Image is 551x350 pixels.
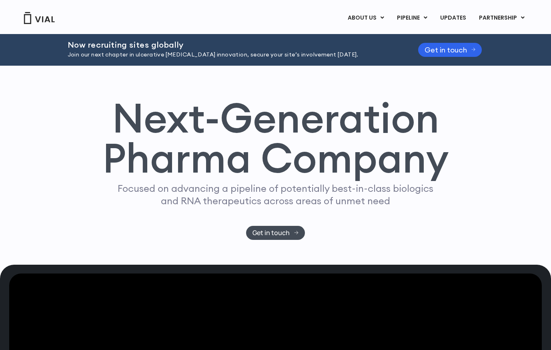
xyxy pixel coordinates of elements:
[23,12,55,24] img: Vial Logo
[341,11,390,25] a: ABOUT USMenu Toggle
[473,11,531,25] a: PARTNERSHIPMenu Toggle
[102,98,449,179] h1: Next-Generation Pharma Company
[68,50,398,59] p: Join our next chapter in ulcerative [MEDICAL_DATA] innovation, secure your site’s involvement [DA...
[114,182,437,207] p: Focused on advancing a pipeline of potentially best-in-class biologics and RNA therapeutics acros...
[252,230,290,236] span: Get in touch
[246,226,305,240] a: Get in touch
[68,40,398,49] h2: Now recruiting sites globally
[418,43,482,57] a: Get in touch
[434,11,472,25] a: UPDATES
[425,47,467,53] span: Get in touch
[391,11,433,25] a: PIPELINEMenu Toggle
